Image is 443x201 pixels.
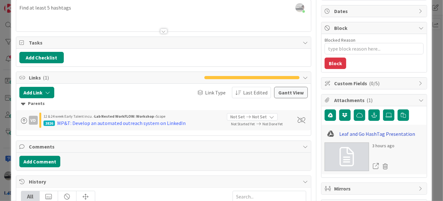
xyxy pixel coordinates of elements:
[339,130,415,138] a: Leaf and Go HashTag Presentation
[29,39,300,46] span: Tasks
[231,121,255,126] span: Not Started Yet
[19,156,60,167] button: Add Comment
[19,4,308,11] p: Find at least 5 hashtags
[334,185,415,192] span: Mirrors
[29,143,300,150] span: Comments
[252,114,267,120] span: Not Set
[29,116,38,125] div: VD
[19,52,64,63] button: Add Checklist
[325,37,355,43] label: Blocked Reason
[372,162,379,170] a: Open
[243,89,268,96] span: Last Edited
[43,121,55,126] div: 3826
[262,121,283,126] span: Not Done Yet
[334,96,415,104] span: Attachments
[334,80,415,87] span: Custom Fields
[334,7,415,15] span: Dates
[94,114,156,119] b: Lab Nested WorkFLOW: Workshop ›
[334,24,415,32] span: Block
[372,142,394,149] div: 3 hours ago
[21,100,306,107] div: Parents
[295,3,304,12] img: jIClQ55mJEe4la83176FWmfCkxn1SgSj.jpg
[19,87,54,98] button: Add Link
[29,74,201,81] span: Links
[57,119,186,127] div: MP&T: Develop an automated outreach system on LinkedIn
[29,178,300,185] span: History
[230,114,245,120] span: Not Set
[274,87,308,98] button: Gantt View
[325,58,346,69] button: Block
[156,114,165,119] span: Scope
[205,89,226,96] span: Link Type
[43,114,94,119] span: 12 & 24 week Early Talent incu. ›
[232,87,271,98] button: Last Edited
[369,80,380,87] span: ( 0/5 )
[367,97,373,103] span: ( 1 )
[43,74,49,81] span: ( 1 )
